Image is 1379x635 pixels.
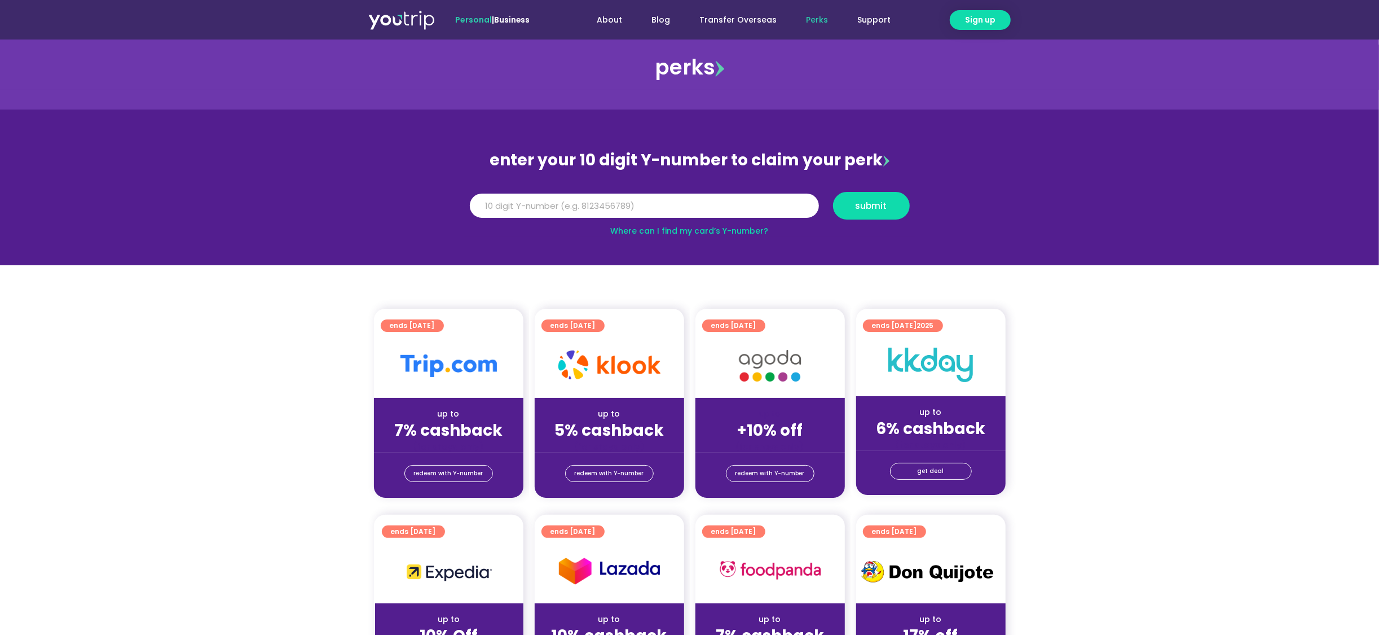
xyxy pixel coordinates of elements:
span: submit [856,202,887,210]
strong: 6% cashback [876,418,985,440]
div: (for stays only) [704,441,836,453]
a: Business [494,14,530,25]
div: up to [384,614,514,625]
a: ends [DATE] [702,525,765,538]
span: redeem with Y-number [735,466,805,481]
span: ends [DATE] [390,319,435,332]
div: up to [865,614,997,625]
a: ends [DATE] [863,525,926,538]
a: Perks [792,10,843,30]
div: up to [865,406,997,418]
span: ends [DATE] [711,319,756,332]
a: redeem with Y-number [726,465,814,482]
span: Sign up [965,14,995,26]
a: Blog [637,10,685,30]
span: redeem with Y-number [414,466,483,481]
a: ends [DATE] [702,319,765,332]
span: up to [760,408,781,419]
a: ends [DATE]2025 [863,319,943,332]
a: ends [DATE] [541,525,605,538]
strong: 7% cashback [394,419,503,441]
a: Sign up [950,10,1011,30]
span: ends [DATE] [550,525,596,538]
div: up to [544,614,675,625]
form: Y Number [470,192,910,228]
nav: Menu [561,10,906,30]
div: (for stays only) [865,439,997,451]
span: 2025 [917,321,934,330]
strong: 5% cashback [554,419,664,441]
strong: +10% off [737,419,803,441]
div: enter your 10 digit Y-number to claim your perk [464,146,915,175]
a: redeem with Y-number [404,465,493,482]
a: ends [DATE] [381,319,444,332]
div: up to [544,408,675,420]
span: get deal [918,463,944,479]
a: Transfer Overseas [685,10,792,30]
span: ends [DATE] [550,319,596,332]
div: up to [383,408,514,420]
span: ends [DATE] [872,525,917,538]
span: ends [DATE] [711,525,756,538]
input: 10 digit Y-number (e.g. 8123456789) [470,194,819,218]
a: redeem with Y-number [565,465,654,482]
a: Support [843,10,906,30]
a: About [583,10,637,30]
a: ends [DATE] [541,319,605,332]
span: redeem with Y-number [575,466,644,481]
span: ends [DATE] [872,319,934,332]
div: (for stays only) [544,441,675,453]
div: up to [704,614,836,625]
a: Where can I find my card’s Y-number? [611,225,769,237]
button: submit [833,192,910,220]
span: Personal [455,14,492,25]
div: (for stays only) [383,441,514,453]
a: ends [DATE] [382,525,445,538]
span: ends [DATE] [391,525,436,538]
a: get deal [890,463,972,480]
span: | [455,14,530,25]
